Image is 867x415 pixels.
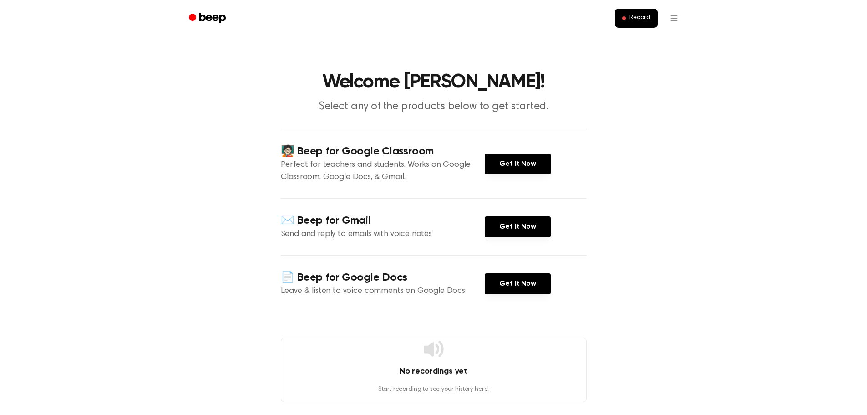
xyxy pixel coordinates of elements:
h4: No recordings yet [281,365,586,378]
p: Perfect for teachers and students. Works on Google Classroom, Google Docs, & Gmail. [281,159,485,184]
button: Open menu [663,7,685,29]
span: Record [629,14,650,22]
a: Beep [183,10,234,27]
p: Send and reply to emails with voice notes [281,228,485,241]
a: Get It Now [485,154,551,174]
h4: 🧑🏻‍🏫 Beep for Google Classroom [281,144,485,159]
p: Leave & listen to voice comments on Google Docs [281,285,485,297]
h4: ✉️ Beep for Gmail [281,213,485,228]
a: Get It Now [485,216,551,237]
p: Start recording to see your history here! [281,385,586,395]
button: Record [615,9,657,28]
a: Get It Now [485,273,551,294]
p: Select any of the products below to get started. [259,99,608,114]
h1: Welcome [PERSON_NAME]! [201,73,667,92]
h4: 📄 Beep for Google Docs [281,270,485,285]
